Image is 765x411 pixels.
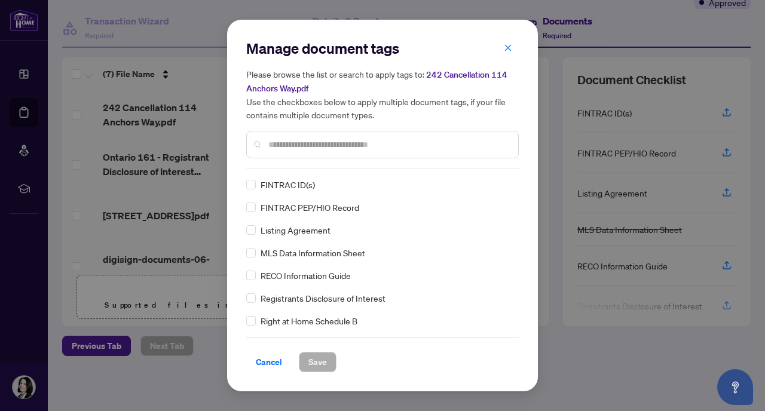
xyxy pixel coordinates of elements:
[261,223,331,237] span: Listing Agreement
[246,68,519,121] h5: Please browse the list or search to apply tags to: Use the checkboxes below to apply multiple doc...
[717,369,753,405] button: Open asap
[261,246,365,259] span: MLS Data Information Sheet
[246,352,292,372] button: Cancel
[261,178,315,191] span: FINTRAC ID(s)
[261,201,359,214] span: FINTRAC PEP/HIO Record
[261,269,351,282] span: RECO Information Guide
[246,39,519,58] h2: Manage document tags
[299,352,336,372] button: Save
[504,44,512,52] span: close
[261,314,357,327] span: Right at Home Schedule B
[261,292,385,305] span: Registrants Disclosure of Interest
[256,352,282,372] span: Cancel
